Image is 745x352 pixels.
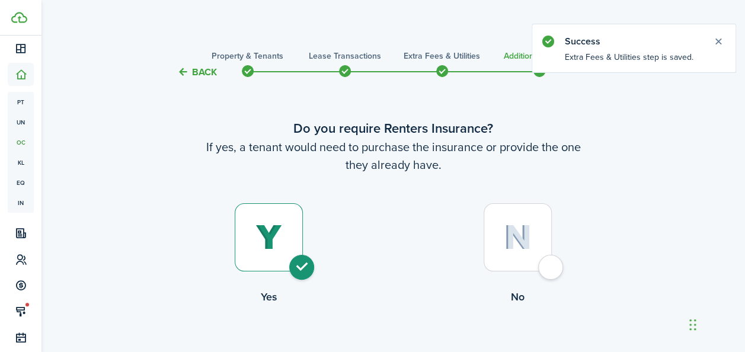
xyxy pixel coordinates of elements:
[145,289,394,305] control-radio-card-title: Yes
[145,138,642,174] wizard-step-header-description: If yes, a tenant would need to purchase the insurance or provide the one they already have.
[8,193,34,213] a: in
[565,34,701,49] notify-title: Success
[8,92,34,112] a: pt
[177,66,217,78] button: Back
[689,307,696,343] div: Drag
[8,132,34,152] a: oc
[212,50,283,62] h3: Property & Tenants
[255,225,282,251] img: Yes (selected)
[532,51,736,72] notify-body: Extra Fees & Utilities step is saved.
[394,289,642,305] control-radio-card-title: No
[504,50,574,62] h3: Additional Services
[8,112,34,132] a: un
[710,33,727,50] button: Close notify
[504,225,532,250] img: No
[145,119,642,138] wizard-step-header-title: Do you require Renters Insurance?
[11,12,27,23] img: TenantCloud
[404,50,480,62] h3: Extra fees & Utilities
[8,152,34,172] a: kl
[686,295,745,352] iframe: Chat Widget
[8,172,34,193] a: eq
[309,50,381,62] h3: Lease Transactions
